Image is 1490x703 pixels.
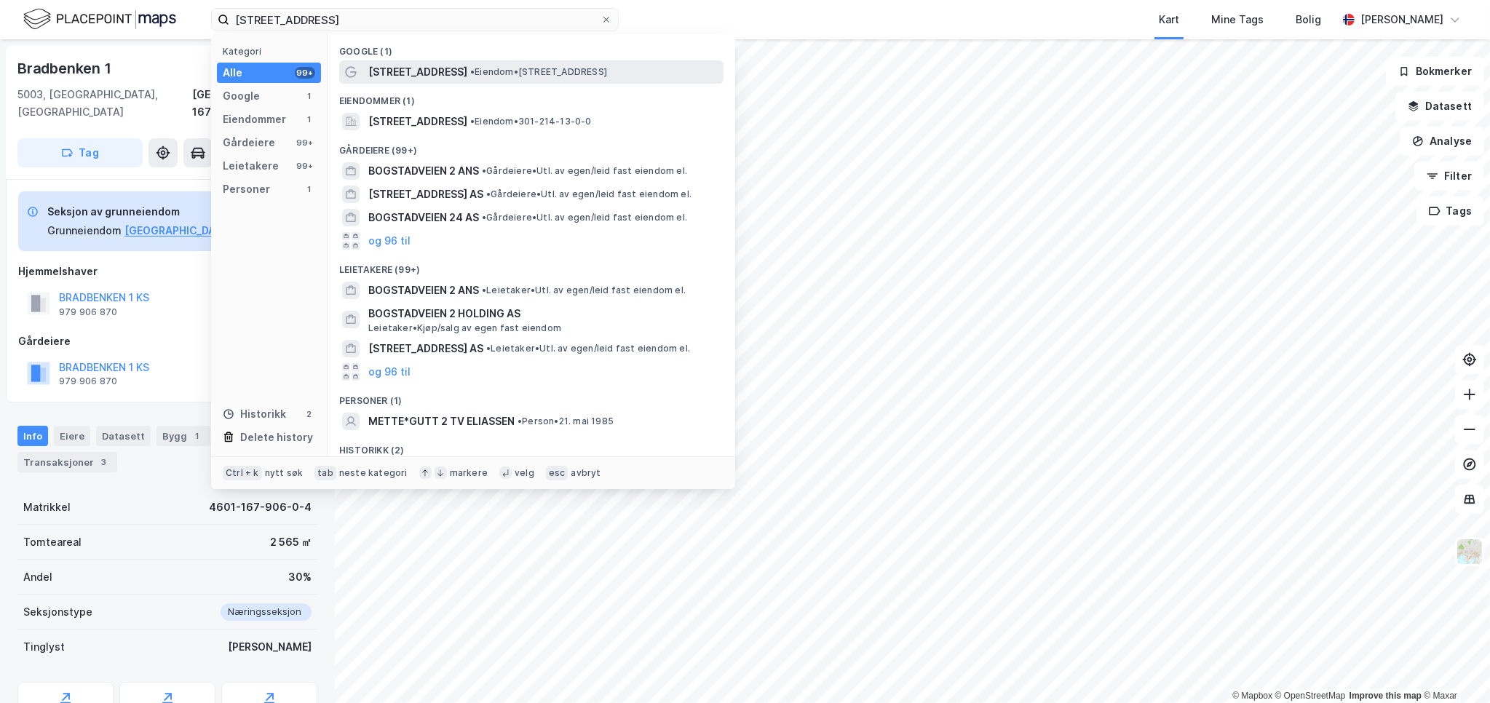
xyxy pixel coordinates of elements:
[482,165,486,176] span: •
[486,188,491,199] span: •
[450,467,488,479] div: markere
[59,306,117,318] div: 979 906 870
[368,282,479,299] span: BOGSTADVEIEN 2 ANS
[304,90,315,102] div: 1
[18,263,317,280] div: Hjemmelshaver
[1159,11,1179,28] div: Kart
[47,222,122,239] div: Grunneiendom
[1417,633,1490,703] iframe: Chat Widget
[518,416,522,426] span: •
[486,188,691,200] span: Gårdeiere • Utl. av egen/leid fast eiendom el.
[328,34,735,60] div: Google (1)
[17,86,192,121] div: 5003, [GEOGRAPHIC_DATA], [GEOGRAPHIC_DATA]
[23,7,176,32] img: logo.f888ab2527a4732fd821a326f86c7f29.svg
[1386,57,1484,86] button: Bokmerker
[328,433,735,459] div: Historikk (2)
[223,64,242,82] div: Alle
[339,467,408,479] div: neste kategori
[23,499,71,516] div: Matrikkel
[54,426,90,446] div: Eiere
[482,212,486,223] span: •
[295,67,315,79] div: 99+
[486,343,491,354] span: •
[515,467,534,479] div: velg
[482,285,486,295] span: •
[304,183,315,195] div: 1
[518,416,614,427] span: Person • 21. mai 1985
[223,405,286,423] div: Historikk
[17,138,143,167] button: Tag
[23,603,92,621] div: Seksjonstype
[1211,11,1264,28] div: Mine Tags
[571,467,601,479] div: avbryt
[240,429,313,446] div: Delete history
[223,180,270,198] div: Personer
[470,66,475,77] span: •
[368,322,561,334] span: Leietaker • Kjøp/salg av egen fast eiendom
[368,340,483,357] span: [STREET_ADDRESS] AS
[304,114,315,125] div: 1
[156,426,210,446] div: Bygg
[192,86,317,121] div: [GEOGRAPHIC_DATA], 167/906/0/4
[1296,11,1321,28] div: Bolig
[368,363,411,381] button: og 96 til
[368,162,479,180] span: BOGSTADVEIEN 2 ANS
[1360,11,1443,28] div: [PERSON_NAME]
[209,499,312,516] div: 4601-167-906-0-4
[18,333,317,350] div: Gårdeiere
[546,466,568,480] div: esc
[368,63,467,81] span: [STREET_ADDRESS]
[368,186,483,203] span: [STREET_ADDRESS] AS
[368,209,479,226] span: BOGSTADVEIEN 24 AS
[470,116,475,127] span: •
[59,376,117,387] div: 979 906 870
[368,413,515,430] span: METTE*GUTT 2 TV ELIASSEN
[17,426,48,446] div: Info
[223,87,260,105] div: Google
[368,232,411,250] button: og 96 til
[124,222,282,239] button: [GEOGRAPHIC_DATA], 167/906
[223,111,286,128] div: Eiendommer
[23,638,65,656] div: Tinglyst
[470,116,592,127] span: Eiendom • 301-214-13-0-0
[47,203,282,221] div: Seksjon av grunneiendom
[1350,691,1422,701] a: Improve this map
[1395,92,1484,121] button: Datasett
[1414,162,1484,191] button: Filter
[295,137,315,148] div: 99+
[228,638,312,656] div: [PERSON_NAME]
[96,426,151,446] div: Datasett
[1232,691,1272,701] a: Mapbox
[17,57,114,80] div: Bradbenken 1
[1416,196,1484,226] button: Tags
[23,568,52,586] div: Andel
[265,467,304,479] div: nytt søk
[270,533,312,551] div: 2 565 ㎡
[1275,691,1346,701] a: OpenStreetMap
[328,84,735,110] div: Eiendommer (1)
[328,253,735,279] div: Leietakere (99+)
[314,466,336,480] div: tab
[482,212,687,223] span: Gårdeiere • Utl. av egen/leid fast eiendom el.
[486,343,690,354] span: Leietaker • Utl. av egen/leid fast eiendom el.
[190,429,205,443] div: 1
[1400,127,1484,156] button: Analyse
[1456,538,1483,565] img: Z
[97,455,111,469] div: 3
[470,66,607,78] span: Eiendom • [STREET_ADDRESS]
[223,46,321,57] div: Kategori
[482,285,686,296] span: Leietaker • Utl. av egen/leid fast eiendom el.
[23,533,82,551] div: Tomteareal
[17,452,117,472] div: Transaksjoner
[482,165,687,177] span: Gårdeiere • Utl. av egen/leid fast eiendom el.
[295,160,315,172] div: 99+
[304,408,315,420] div: 2
[223,157,279,175] div: Leietakere
[368,113,467,130] span: [STREET_ADDRESS]
[328,384,735,410] div: Personer (1)
[288,568,312,586] div: 30%
[223,134,275,151] div: Gårdeiere
[223,466,262,480] div: Ctrl + k
[229,9,601,31] input: Søk på adresse, matrikkel, gårdeiere, leietakere eller personer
